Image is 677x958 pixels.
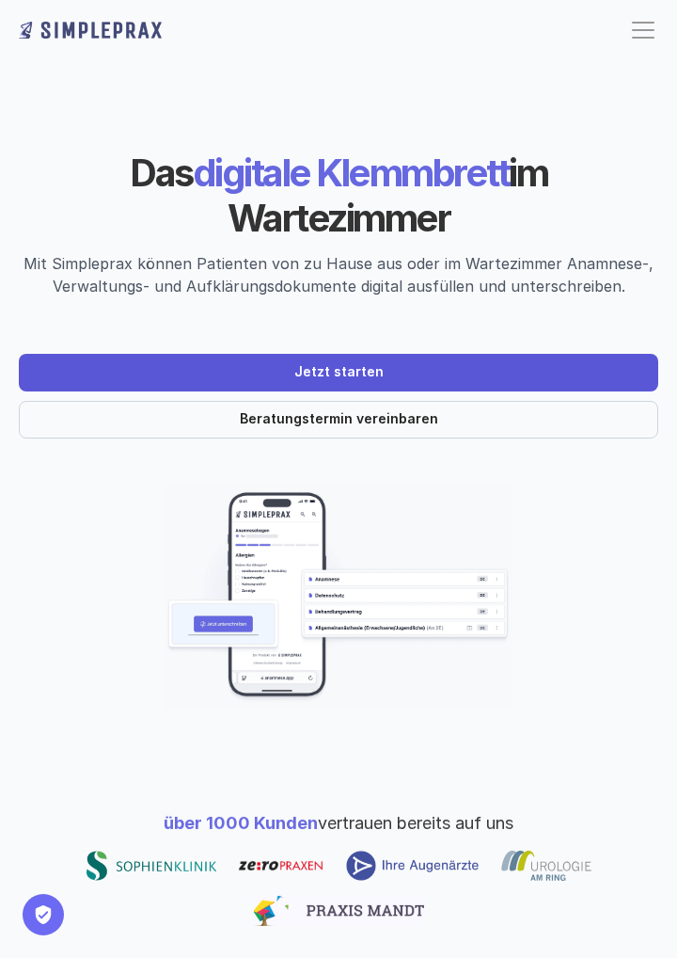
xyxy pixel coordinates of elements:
p: Beratungstermin vereinbaren [240,411,438,427]
p: Mit Simpleprax können Patienten von zu Hause aus oder im Wartezimmer Anamnese-, Verwaltungs- und ... [19,252,658,297]
a: Jetzt starten [19,354,658,391]
a: Beratungstermin vereinbaren [19,401,658,439]
span: im Wartezimmer [228,150,554,241]
span: über 1000 Kunden [164,813,318,833]
p: Jetzt starten [294,364,384,380]
p: vertrauen bereits auf uns [11,810,666,836]
img: Beispielscreenshots aus der Simpleprax Anwendung [19,484,658,710]
h1: digitale Klemmbrett [19,151,658,241]
span: Das [130,150,193,196]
